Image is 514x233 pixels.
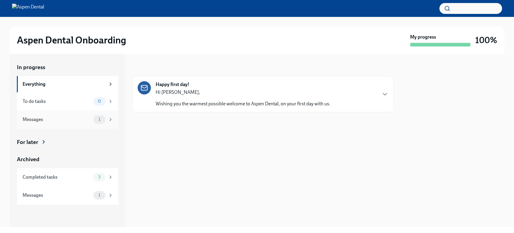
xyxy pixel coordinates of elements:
[17,168,118,186] a: Completed tasks3
[17,138,118,146] a: For later
[156,81,189,88] strong: Happy first day!
[23,174,91,180] div: Completed tasks
[23,81,105,88] div: Everything
[95,193,104,197] span: 1
[156,101,330,107] p: Wishing you the warmest possible welcome to Aspen Dental, on your first day with us.
[23,98,91,105] div: To do tasks
[132,63,161,71] div: In progress
[17,34,126,46] h2: Aspen Dental Onboarding
[94,99,104,104] span: 0
[95,175,104,179] span: 3
[17,138,38,146] div: For later
[95,117,104,122] span: 1
[475,35,497,46] h3: 100%
[156,89,330,96] p: Hi [PERSON_NAME],
[17,63,118,71] a: In progress
[17,186,118,204] a: Messages1
[17,76,118,92] a: Everything
[23,192,91,199] div: Messages
[23,116,91,123] div: Messages
[12,4,44,13] img: Aspen Dental
[17,110,118,129] a: Messages1
[17,92,118,110] a: To do tasks0
[410,34,436,40] strong: My progress
[17,155,118,163] a: Archived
